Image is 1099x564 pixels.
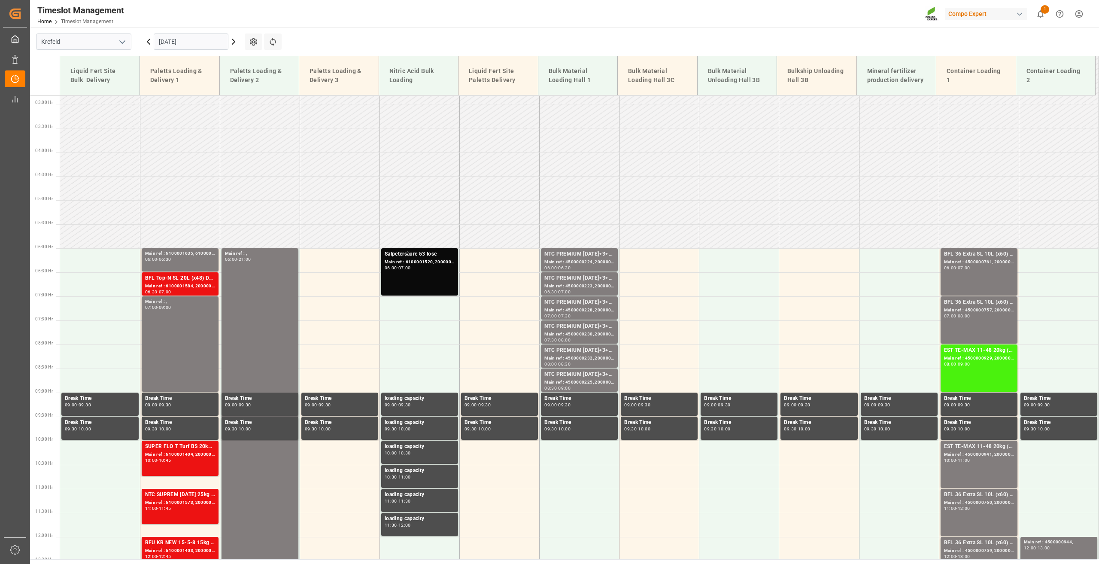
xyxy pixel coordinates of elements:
div: 11:00 [398,475,411,479]
div: 09:00 [305,403,317,407]
div: 08:30 [558,362,571,366]
div: 09:00 [864,403,877,407]
span: 05:00 Hr [35,196,53,201]
div: 11:00 [145,506,158,510]
div: - [557,266,558,270]
span: 03:30 Hr [35,124,53,129]
div: - [557,362,558,366]
div: 11:00 [958,458,970,462]
div: 10:00 [319,427,331,431]
div: Main ref : 6100001403, 2000000962; [145,547,215,555]
span: 04:00 Hr [35,148,53,153]
div: 09:00 [544,403,557,407]
div: - [716,427,718,431]
div: 09:30 [305,427,317,431]
div: 09:30 [464,427,477,431]
div: Paletts Loading & Delivery 2 [227,63,292,88]
div: NTC PREMIUM [DATE]+3+TE BULK [544,250,614,259]
div: 06:00 [145,257,158,261]
div: Break Time [65,418,135,427]
span: 09:30 Hr [35,413,53,418]
div: 09:30 [958,403,970,407]
div: Mineral fertilizer production delivery [864,63,929,88]
div: 10:45 [159,458,171,462]
div: - [956,555,957,558]
div: 06:30 [558,266,571,270]
div: 07:00 [558,290,571,294]
div: - [1036,427,1038,431]
div: Break Time [864,418,934,427]
div: 09:00 [159,305,171,309]
div: Break Time [624,394,694,403]
div: Break Time [704,394,774,403]
div: - [956,266,957,270]
div: - [157,458,158,462]
span: 12:00 Hr [35,533,53,538]
div: Timeslot Management [37,4,124,17]
div: Main ref : 6100001404, 2000001235; [145,451,215,458]
div: Break Time [704,418,774,427]
div: 10:00 [79,427,91,431]
div: Break Time [305,394,375,403]
div: - [397,523,398,527]
div: loading capacity [385,515,455,523]
div: 07:30 [558,314,571,318]
div: - [237,427,238,431]
div: 09:00 [784,403,796,407]
div: Break Time [145,418,215,427]
div: - [1036,546,1038,550]
div: Break Time [784,394,854,403]
div: 10:00 [944,458,956,462]
div: 08:00 [544,362,557,366]
div: 09:30 [225,427,237,431]
span: 09:00 Hr [35,389,53,393]
div: Bulk Material Loading Hall 3C [625,63,690,88]
div: - [876,403,877,407]
span: 08:00 Hr [35,341,53,345]
div: - [397,266,398,270]
span: 12:30 Hr [35,557,53,562]
div: - [716,403,718,407]
div: - [397,403,398,407]
div: 12:00 [944,555,956,558]
div: 10:00 [638,427,650,431]
div: SUPER FLO T Turf BS 20kg (x50) INT;BLK PREMIUM [DATE] 25kg(x40)D,EN,PL,FNL;FLO T PERM [DATE] 25kg... [145,442,215,451]
div: - [77,427,79,431]
div: Break Time [544,394,614,403]
div: Main ref : 4500000224, 2000000040 [544,259,614,266]
div: - [157,305,158,309]
div: - [157,257,158,261]
span: 05:30 Hr [35,220,53,225]
span: 10:30 Hr [35,461,53,466]
div: 09:00 [704,403,716,407]
div: - [557,403,558,407]
button: open menu [115,35,128,49]
div: 09:30 [784,427,796,431]
div: 09:00 [558,386,571,390]
div: Break Time [864,394,934,403]
div: 06:30 [145,290,158,294]
div: Main ref : 6100001520, 2000001337 [385,259,455,266]
div: Break Time [225,418,295,427]
input: DD.MM.YYYY [154,34,228,50]
div: 09:00 [65,403,77,407]
div: 09:30 [145,427,158,431]
div: NTC PREMIUM [DATE]+3+TE BULK [544,370,614,379]
div: 08:30 [544,386,557,390]
div: Main ref : 4500000760, 20000006002000000600;2000000971 [944,499,1014,506]
div: 09:00 [225,403,237,407]
div: 11:00 [385,499,397,503]
div: 09:30 [638,403,650,407]
div: 10:00 [398,427,411,431]
div: - [157,555,158,558]
div: 06:30 [544,290,557,294]
button: show 1 new notifications [1031,4,1050,24]
div: 09:00 [1024,403,1036,407]
div: Main ref : 4500000230, 2000000040 [544,331,614,338]
div: 10:30 [398,451,411,455]
div: Nitric Acid Bulk Loading [386,63,452,88]
div: 07:30 [544,338,557,342]
div: NTC PREMIUM [DATE]+3+TE BULK [544,298,614,307]
div: 10:00 [878,427,890,431]
div: Compo Expert [945,8,1027,20]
